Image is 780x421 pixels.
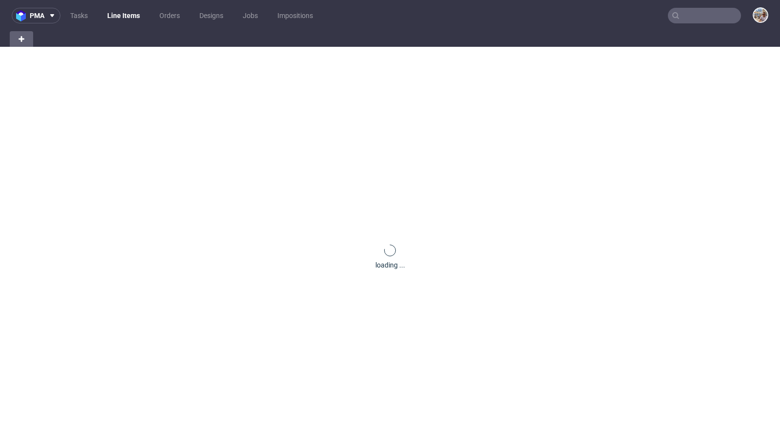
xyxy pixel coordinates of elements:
a: Orders [154,8,186,23]
a: Designs [194,8,229,23]
img: Michał Palasek [754,8,767,22]
span: pma [30,12,44,19]
a: Impositions [272,8,319,23]
a: Line Items [101,8,146,23]
a: Tasks [64,8,94,23]
div: loading ... [375,260,405,270]
a: Jobs [237,8,264,23]
img: logo [16,10,30,21]
button: pma [12,8,60,23]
